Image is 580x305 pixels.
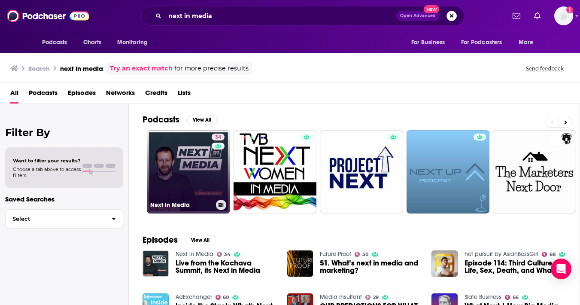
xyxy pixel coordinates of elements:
a: 66 [505,295,519,300]
a: hot pursuit by AsianBossGirl [465,250,538,258]
h2: Episodes [143,235,178,245]
input: Search podcasts, credits, & more... [165,9,396,23]
span: 60 [223,296,229,299]
span: 66 [513,296,519,299]
button: open menu [455,34,515,51]
button: open menu [36,34,79,51]
span: New [424,5,439,13]
h3: Next in Media [150,201,213,209]
span: 34 [215,133,221,142]
a: Networks [106,86,135,104]
span: Episode 114: Third Culture Life, Sex, Death, and What’s Next in Media with Gold House President [... [465,259,566,274]
span: Podcasts [42,37,67,49]
span: For Business [411,37,445,49]
a: Show notifications dropdown [531,9,544,23]
a: Lists [178,86,191,104]
button: View All [186,115,217,125]
a: Next in Media [176,250,213,258]
button: Show profile menu [554,6,573,25]
a: PodcastsView All [143,114,217,125]
span: Monitoring [117,37,148,49]
a: 68 [542,252,556,257]
h3: next in media [60,64,103,73]
span: 50 [362,253,368,256]
button: View All [185,235,216,245]
h2: Podcasts [143,114,179,125]
button: Select [5,209,123,229]
button: open menu [405,34,456,51]
span: 34 [224,253,231,256]
div: Search podcasts, credits, & more... [141,6,464,26]
a: 34Next in Media [147,130,230,213]
a: 34 [212,134,225,140]
button: Send feedback [523,65,566,72]
img: 51. What’s next in media and marketing? [287,250,313,277]
span: 68 [550,253,556,256]
span: Choose a tab above to access filters. [13,166,81,178]
span: More [519,37,533,49]
a: Episode 114: Third Culture Life, Sex, Death, and What’s Next in Media with Gold House President B... [465,259,566,274]
a: Slate Business [465,293,501,301]
span: Logged in as hannahlevine [554,6,573,25]
button: open menu [513,34,544,51]
img: Podchaser - Follow, Share and Rate Podcasts [7,8,89,24]
a: AdExchanger [176,293,212,301]
a: Credits [145,86,167,104]
a: Future Proof [320,250,351,258]
span: For Podcasters [461,37,502,49]
img: Episode 114: Third Culture Life, Sex, Death, and What’s Next in Media with Gold House President B... [431,250,458,277]
span: Want to filter your results? [13,158,81,164]
a: All [10,86,18,104]
a: EpisodesView All [143,235,216,245]
a: Media Insultant [320,293,362,301]
h3: Search [28,64,50,73]
span: Select [6,216,105,222]
p: Saved Searches [5,195,123,203]
a: Podcasts [29,86,58,104]
h2: Filter By [5,126,123,139]
div: Open Intercom Messenger [551,259,571,279]
a: 29 [365,295,379,300]
a: 51. What’s next in media and marketing? [320,259,421,274]
span: for more precise results [174,64,249,73]
svg: Add a profile image [566,6,573,13]
img: User Profile [554,6,573,25]
a: 50 [355,252,368,257]
a: 60 [216,295,229,300]
img: Live from the Kochava Summit, its Next in Media [143,250,169,277]
a: Show notifications dropdown [509,9,524,23]
a: Try an exact match [110,64,173,73]
a: Episodes [68,86,96,104]
span: Open Advanced [400,14,436,18]
button: open menu [111,34,159,51]
span: Charts [83,37,102,49]
span: 29 [373,296,379,299]
a: Live from the Kochava Summit, its Next in Media [176,259,277,274]
button: Open AdvancedNew [396,11,440,21]
a: Charts [78,34,107,51]
a: 34 [217,252,231,257]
